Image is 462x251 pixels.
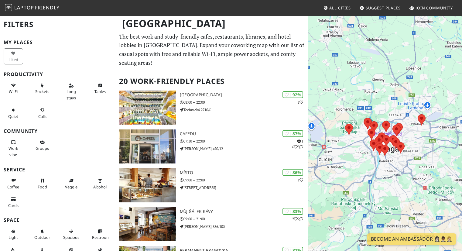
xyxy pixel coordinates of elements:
button: Spacious [61,226,81,242]
h3: Productivity [4,71,112,77]
h3: My Places [4,40,112,45]
img: Můj šálek kávy [119,207,176,241]
img: Místo [119,168,176,202]
a: Cafedu | 87% 163 Cafedu 07:30 – 22:00 [PERSON_NAME] 490/12 [115,129,308,163]
p: 08:00 – 22:00 [180,99,308,105]
button: Coffee [4,176,23,192]
h1: [GEOGRAPHIC_DATA] [117,15,307,32]
span: Video/audio calls [38,114,46,119]
span: Power sockets [35,89,49,94]
span: Credit cards [8,203,19,208]
span: People working [9,146,18,157]
div: | 87% [282,130,303,137]
h3: Space [4,217,112,223]
span: Veggie [65,184,77,190]
a: Můj šálek kávy | 83% 22 Můj šálek kávy 09:00 – 21:00 [PERSON_NAME] 386/105 [115,207,308,241]
button: Outdoor [33,226,52,242]
button: Alcohol [90,176,110,192]
span: Stable Wi-Fi [9,89,18,94]
button: Food [33,176,52,192]
p: The best work and study-friendly cafes, restaurants, libraries, and hotel lobbies in [GEOGRAPHIC_... [119,32,304,67]
span: All Cities [329,5,351,11]
p: 1 6 3 [292,138,303,150]
span: Alcohol [93,184,107,190]
span: Coffee [7,184,19,190]
p: 1 [298,177,303,183]
p: [STREET_ADDRESS] [180,185,308,191]
h3: Místo [180,170,308,175]
span: Quiet [8,114,18,119]
p: 2 2 [292,216,303,222]
h3: Service [4,167,112,173]
button: Sockets [33,81,52,97]
a: National Library of Technology | 92% 1 [GEOGRAPHIC_DATA] 08:00 – 22:00 Technická 2710/6 [115,91,308,125]
button: Groups [33,137,52,153]
span: Outdoor area [34,235,50,240]
p: 09:00 – 22:00 [180,177,308,183]
div: | 86% [282,169,303,176]
button: Tables [90,81,110,97]
p: 07:30 – 22:00 [180,138,308,144]
p: 09:00 – 21:00 [180,216,308,222]
button: Light [4,226,23,242]
button: Work vibe [4,137,23,160]
button: Veggie [61,176,81,192]
span: Join Community [416,5,453,11]
span: Restroom [92,235,110,240]
h3: Můj šálek kávy [180,209,308,214]
div: | 83% [282,208,303,215]
span: Laptop [14,4,34,11]
button: Cards [4,194,23,210]
span: Food [38,184,47,190]
p: [PERSON_NAME] 386/105 [180,224,308,229]
button: Long stays [61,81,81,103]
a: Místo | 86% 1 Místo 09:00 – 22:00 [STREET_ADDRESS] [115,168,308,202]
div: | 92% [282,91,303,98]
span: Work-friendly tables [94,89,106,94]
button: Calls [33,105,52,121]
button: Wi-Fi [4,81,23,97]
button: Restroom [90,226,110,242]
h3: Cafedu [180,131,308,136]
a: Join Community [407,2,455,13]
img: National Library of Technology [119,91,176,125]
span: Friendly [35,4,59,11]
h2: Filters [4,15,112,34]
span: Spacious [63,235,79,240]
a: Become an Ambassador 🤵🏻‍♀️🤵🏾‍♂️🤵🏼‍♀️ [367,233,456,245]
span: Suggest Places [366,5,401,11]
p: 1 [298,99,303,105]
a: LaptopFriendly LaptopFriendly [5,3,60,13]
h3: [GEOGRAPHIC_DATA] [180,92,308,98]
a: All Cities [321,2,353,13]
span: Group tables [36,146,49,151]
span: Natural light [9,235,18,240]
p: Technická 2710/6 [180,107,308,113]
img: LaptopFriendly [5,4,12,11]
span: Long stays [67,89,76,100]
p: [PERSON_NAME] 490/12 [180,146,308,152]
img: Cafedu [119,129,176,163]
h2: 20 Work-Friendly Places [119,72,304,91]
h3: Community [4,128,112,134]
button: Quiet [4,105,23,121]
a: Suggest Places [357,2,403,13]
